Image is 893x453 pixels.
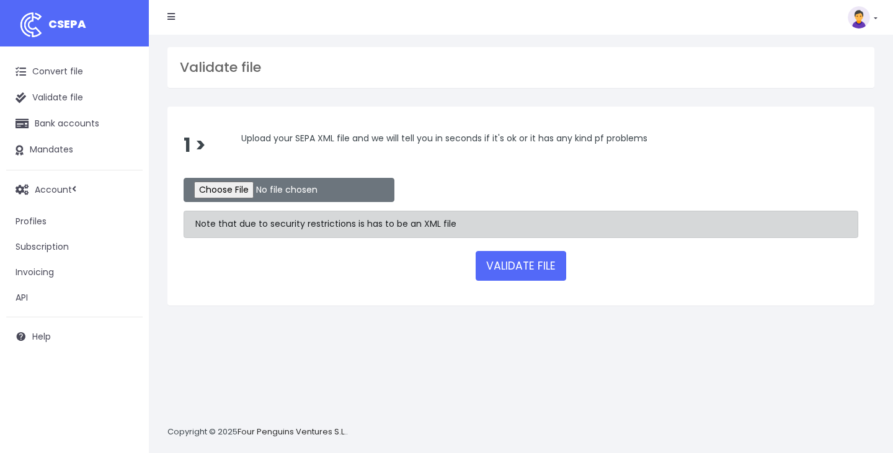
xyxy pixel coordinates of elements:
[6,85,143,111] a: Validate file
[238,426,346,438] a: Four Penguins Ventures S.L.
[32,330,51,342] span: Help
[35,183,72,195] span: Account
[48,16,86,32] span: CSEPA
[848,6,870,29] img: profile
[6,59,143,85] a: Convert file
[184,132,206,159] span: 1 >
[476,251,566,281] button: VALIDATE FILE
[180,59,862,76] h3: Validate file
[6,177,143,203] a: Account
[6,323,143,350] a: Help
[167,426,348,439] p: Copyright © 2025 .
[6,111,143,137] a: Bank accounts
[6,234,143,260] a: Subscription
[6,285,143,310] a: API
[241,132,647,144] span: Upload your SEPA XML file and we will tell you in seconds if it's ok or it has any kind pf problems
[6,137,143,163] a: Mandates
[16,9,47,40] img: logo
[184,211,858,238] div: Note that due to security restrictions is has to be an XML file
[6,260,143,285] a: Invoicing
[6,209,143,234] a: Profiles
